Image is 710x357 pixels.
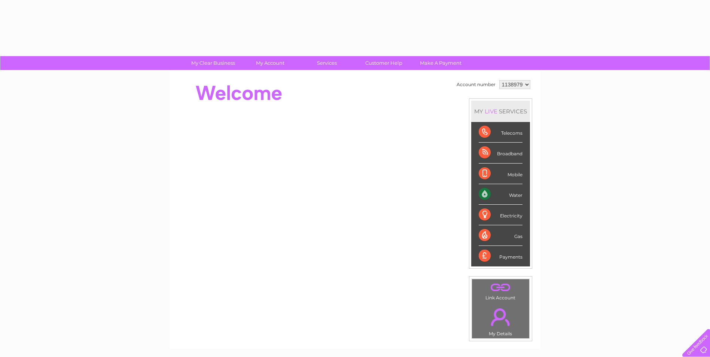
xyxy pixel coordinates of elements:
td: Link Account [472,279,530,302]
td: My Details [472,302,530,339]
a: Services [296,56,358,70]
td: Account number [455,78,497,91]
div: LIVE [483,108,499,115]
div: Electricity [479,205,522,225]
div: Water [479,184,522,205]
a: . [474,281,527,294]
a: Make A Payment [410,56,472,70]
div: Broadband [479,143,522,163]
a: Customer Help [353,56,415,70]
div: Mobile [479,164,522,184]
a: My Account [239,56,301,70]
div: Payments [479,246,522,266]
div: MY SERVICES [471,101,530,122]
a: . [474,304,527,330]
a: My Clear Business [182,56,244,70]
div: Gas [479,225,522,246]
div: Telecoms [479,122,522,143]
